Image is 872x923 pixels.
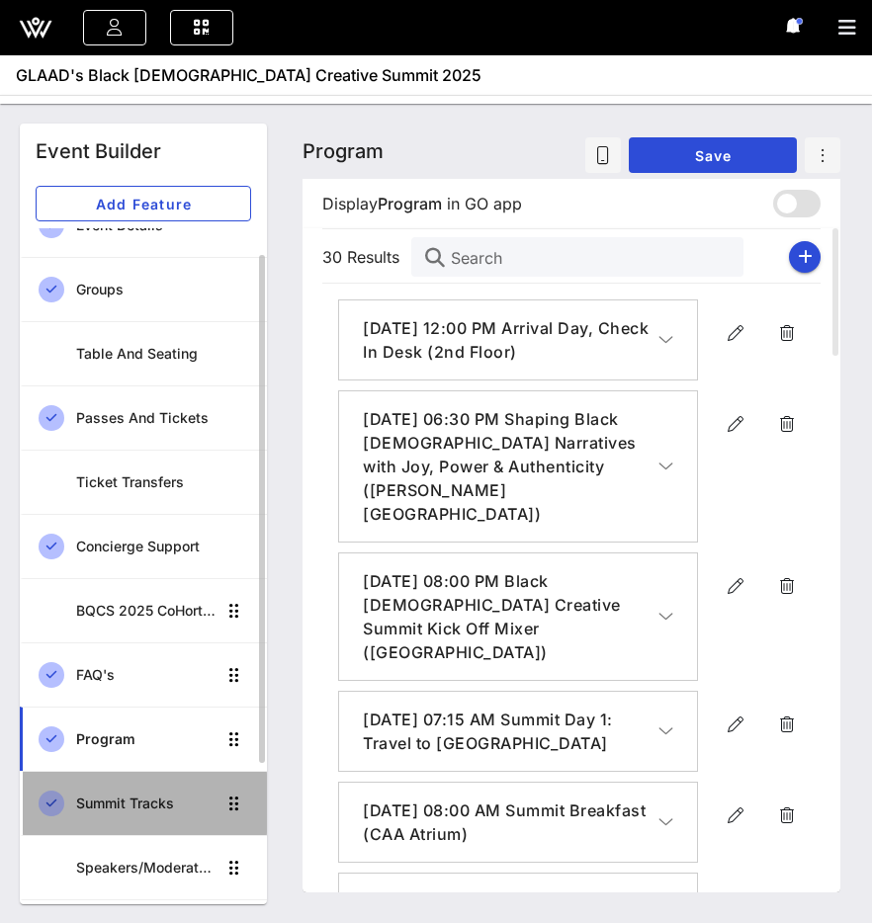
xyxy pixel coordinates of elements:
div: Groups [76,282,251,298]
h4: [DATE] 08:00 AM Summit Breakfast (CAA Atrium) [363,798,658,846]
button: Save [629,137,797,173]
div: Speakers/Moderators [76,860,216,877]
h4: [DATE] 07:15 AM Summit Day 1: Travel to [GEOGRAPHIC_DATA] [363,708,658,755]
a: Concierge Support [20,514,267,578]
span: 30 Results [322,245,411,269]
a: Table and Seating [20,321,267,385]
h4: [DATE] 06:30 PM Shaping Black [DEMOGRAPHIC_DATA] Narratives with Joy, Power & Authenticity ([PERS... [363,407,658,526]
button: Add Feature [36,186,251,221]
h4: [DATE] 08:00 PM Black [DEMOGRAPHIC_DATA] Creative Summit Kick Off Mixer ([GEOGRAPHIC_DATA]) [363,569,658,664]
a: Groups [20,257,267,321]
a: Summit Tracks [20,771,267,835]
a: FAQ's [20,642,267,707]
h4: [DATE] 12:00 PM Arrival Day, Check In Desk (2nd Floor) [363,316,658,364]
div: Table and Seating [76,346,251,363]
span: GLAAD's Black [DEMOGRAPHIC_DATA] Creative Summit 2025 [16,63,481,87]
button: [DATE] 12:00 PM Arrival Day, Check In Desk (2nd Floor) [339,300,697,379]
span: Save [645,147,781,164]
a: Ticket Transfers [20,450,267,514]
div: Ticket Transfers [76,474,251,491]
div: BQCS 2025 CoHort Guestbook [76,603,216,620]
div: Summit Tracks [76,796,216,812]
span: Add Feature [52,196,234,212]
div: FAQ's [76,667,216,684]
div: Concierge Support [76,539,251,555]
a: Program [20,707,267,771]
a: Speakers/Moderators [20,835,267,899]
button: [DATE] 08:00 AM Summit Breakfast (CAA Atrium) [339,783,697,862]
button: [DATE] 08:00 PM Black [DEMOGRAPHIC_DATA] Creative Summit Kick Off Mixer ([GEOGRAPHIC_DATA]) [339,553,697,680]
div: Program [76,731,216,748]
span: Program [303,139,384,163]
button: [DATE] 07:15 AM Summit Day 1: Travel to [GEOGRAPHIC_DATA] [339,692,697,771]
div: Passes and Tickets [76,410,251,427]
span: Display in GO app [322,192,522,215]
a: Passes and Tickets [20,385,267,450]
span: Program [378,192,442,215]
a: BQCS 2025 CoHort Guestbook [20,578,267,642]
button: [DATE] 06:30 PM Shaping Black [DEMOGRAPHIC_DATA] Narratives with Joy, Power & Authenticity ([PERS... [339,391,697,542]
div: Event Builder [36,136,161,166]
